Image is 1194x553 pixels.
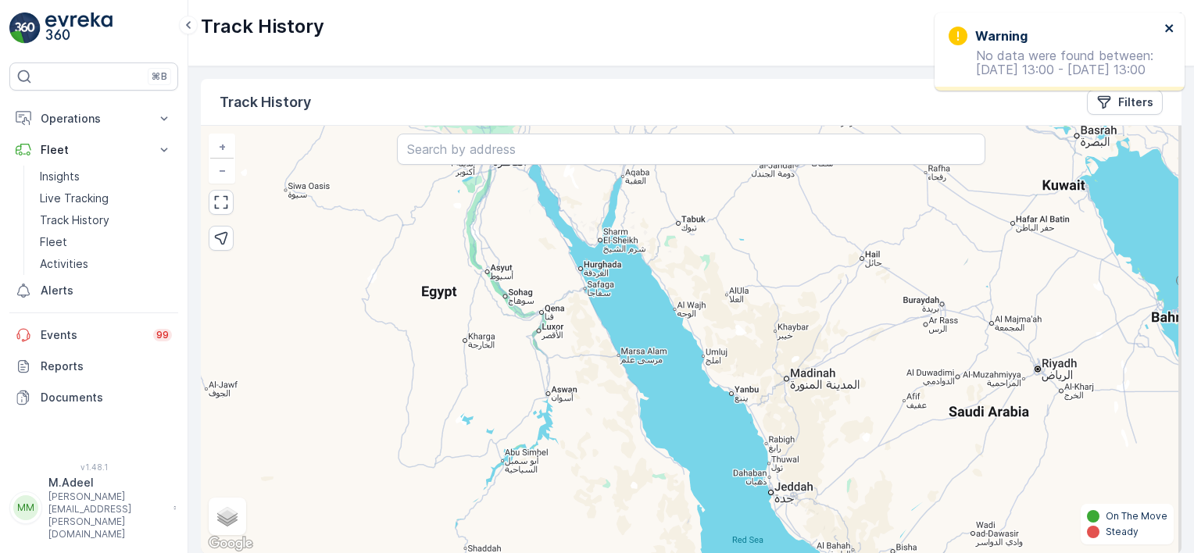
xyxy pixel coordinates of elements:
p: Documents [41,390,172,405]
p: Events [41,327,144,343]
input: Search by address [397,134,985,165]
img: logo_light-DOdMpM7g.png [45,12,113,44]
a: Zoom In [210,135,234,159]
a: Live Tracking [34,187,178,209]
span: − [219,163,227,177]
p: Track History [220,91,311,113]
a: Layers [210,499,245,533]
p: Operations [41,111,147,127]
button: close [1164,22,1175,37]
div: MM [13,495,38,520]
p: Steady [1106,526,1139,538]
p: [PERSON_NAME][EMAIL_ADDRESS][PERSON_NAME][DOMAIN_NAME] [48,491,166,541]
p: Fleet [40,234,67,250]
p: 99 [156,328,169,341]
p: Track History [201,14,324,39]
a: Activities [34,253,178,275]
p: Fleet [41,142,147,158]
h3: Warning [975,27,1028,45]
a: Insights [34,166,178,187]
p: On The Move [1106,510,1167,523]
a: Fleet [34,231,178,253]
p: No data were found between: [DATE] 13:00 - [DATE] 13:00 [949,48,1160,77]
button: Operations [9,103,178,134]
a: Events99 [9,319,178,351]
p: Reports [41,359,172,374]
p: ⌘B [152,70,167,83]
p: Alerts [41,283,172,298]
p: Insights [40,169,80,184]
a: Reports [9,351,178,382]
span: + [219,140,226,153]
img: logo [9,12,41,44]
a: Track History [34,209,178,231]
span: v 1.48.1 [9,462,178,472]
button: MMM.Adeel[PERSON_NAME][EMAIL_ADDRESS][PERSON_NAME][DOMAIN_NAME] [9,475,178,541]
button: Filters [1087,90,1163,115]
a: Documents [9,382,178,413]
p: M.Adeel [48,475,166,491]
a: Zoom Out [210,159,234,182]
p: Activities [40,256,88,272]
a: Alerts [9,275,178,306]
p: Track History [40,212,109,228]
p: Filters [1118,95,1153,110]
p: Live Tracking [40,191,109,206]
button: Fleet [9,134,178,166]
